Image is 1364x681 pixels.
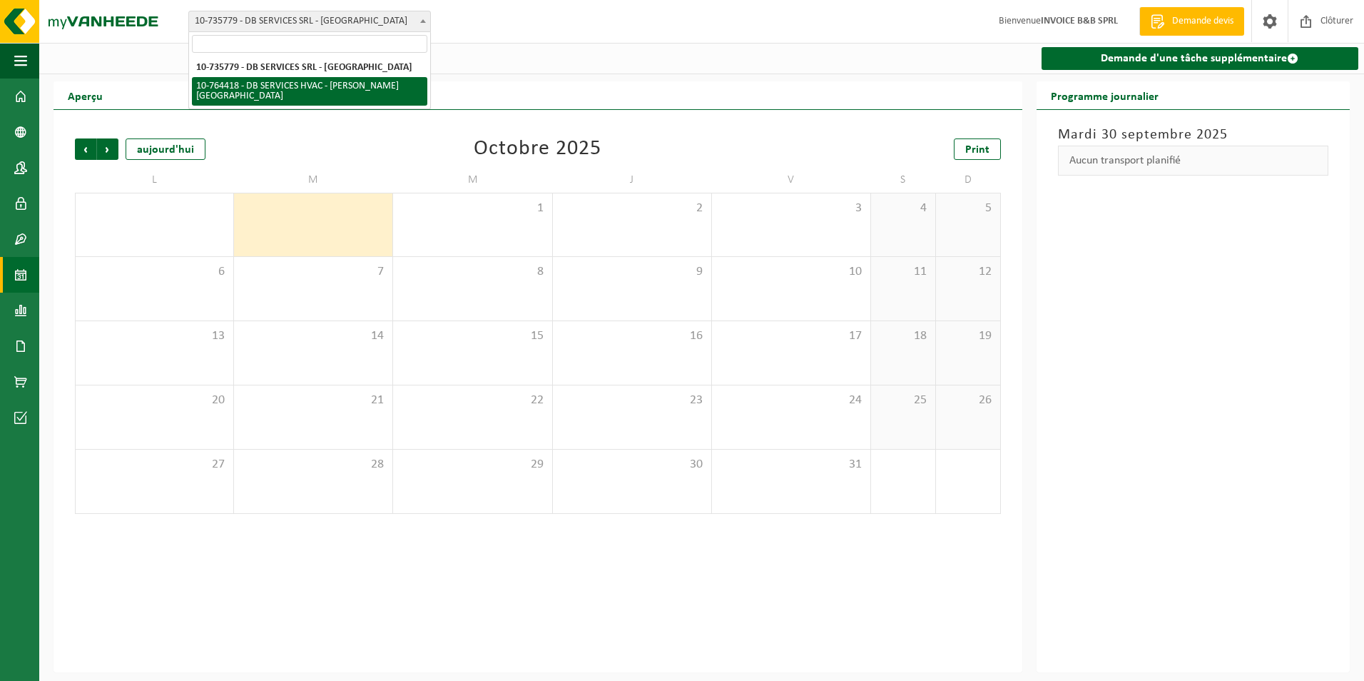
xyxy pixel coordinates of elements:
span: 31 [719,457,863,473]
span: 18 [878,328,928,344]
span: 6 [83,264,226,280]
span: Print [965,144,989,156]
span: 17 [719,328,863,344]
span: 5 [943,201,993,216]
span: Suivant [97,138,118,160]
a: Demande devis [1139,7,1244,36]
span: 7 [241,264,385,280]
div: Aucun transport planifié [1058,146,1328,176]
li: 10-735779 - DB SERVICES SRL - [GEOGRAPHIC_DATA] [192,59,427,77]
span: 10-735779 - DB SERVICES SRL - HOGNOUL [188,11,431,32]
span: 3 [719,201,863,216]
td: V [712,167,871,193]
span: 27 [83,457,226,473]
span: 2 [560,201,704,216]
span: 15 [400,328,544,344]
span: 10-735779 - DB SERVICES SRL - HOGNOUL [189,11,430,31]
td: M [393,167,552,193]
span: 16 [560,328,704,344]
span: 10 [719,264,863,280]
span: 1 [400,201,544,216]
li: 10-764418 - DB SERVICES HVAC - [PERSON_NAME][GEOGRAPHIC_DATA] [192,77,427,106]
span: 23 [560,393,704,408]
h2: Programme journalier [1037,81,1173,109]
span: Précédent [75,138,96,160]
span: 29 [400,457,544,473]
span: 4 [878,201,928,216]
span: 8 [400,264,544,280]
span: 9 [560,264,704,280]
a: Demande d'une tâche supplémentaire [1042,47,1358,70]
td: M [234,167,393,193]
span: 21 [241,393,385,408]
strong: INVOICE B&B SPRL [1041,16,1118,26]
span: 13 [83,328,226,344]
td: D [936,167,1001,193]
div: Octobre 2025 [474,138,601,160]
h2: Aperçu [54,81,117,109]
span: 19 [943,328,993,344]
span: 26 [943,393,993,408]
span: 14 [241,328,385,344]
span: 30 [560,457,704,473]
span: 12 [943,264,993,280]
td: L [75,167,234,193]
h3: Mardi 30 septembre 2025 [1058,124,1328,146]
a: Print [954,138,1001,160]
span: 24 [719,393,863,408]
td: S [871,167,936,193]
div: aujourd'hui [126,138,205,160]
span: 28 [241,457,385,473]
span: 20 [83,393,226,408]
span: Demande devis [1169,14,1237,29]
span: 11 [878,264,928,280]
td: J [553,167,712,193]
span: 25 [878,393,928,408]
span: 22 [400,393,544,408]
